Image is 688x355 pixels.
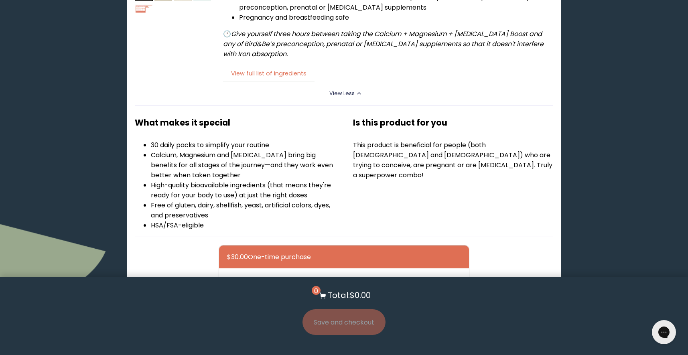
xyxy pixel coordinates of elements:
em: Give yourself three hours between taking the Calcium + Magnesium + [MEDICAL_DATA] Boost and any o... [223,29,544,59]
span: 0 [312,286,321,295]
i: < [357,91,364,95]
p: Total: $0.00 [328,289,371,301]
img: thumbnail image [135,4,153,22]
li: Calcium, Magnesium and [MEDICAL_DATA] bring big benefits for all stages of the journey—and they w... [151,150,335,180]
strong: 🕐 [223,29,231,39]
li: Free of gluten, dairy, shellfish, yeast, artificial colors, dyes, and preservatives [151,200,335,220]
li: 30 daily packs to simplify your routine [151,140,335,150]
button: View full list of ingredients [223,65,315,82]
h4: Is this product for you [353,116,553,129]
span: Pregnancy and breastfeeding safe [239,13,349,22]
span: View Less [329,90,355,97]
li: High-quality bioavailable ingredients (that means they're ready for your body to use) at just the... [151,180,335,200]
iframe: Gorgias live chat messenger [648,317,680,347]
button: Save and checkout [302,309,386,335]
li: HSA/FSA-eligible [151,220,335,230]
summary: View Less < [329,90,359,97]
span: This product is beneficial for people (both [DEMOGRAPHIC_DATA] and [DEMOGRAPHIC_DATA]) who are tr... [353,140,552,180]
h4: What makes it special [135,116,335,129]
